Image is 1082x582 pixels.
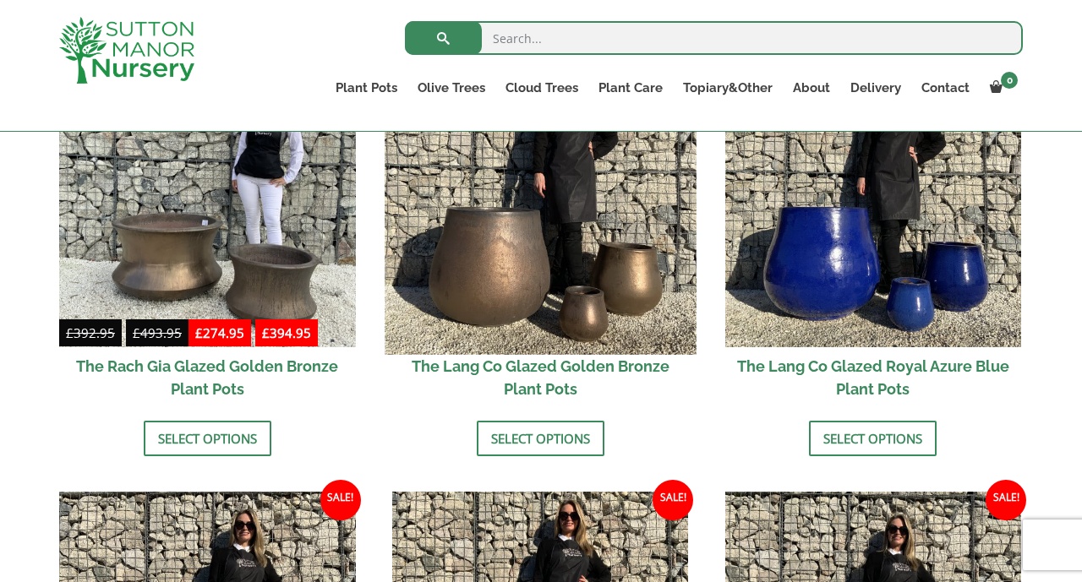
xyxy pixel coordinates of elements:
input: Search... [405,21,1023,55]
a: Olive Trees [407,76,495,100]
bdi: 392.95 [66,324,115,341]
a: Select options for “The Lang Co Glazed Royal Azure Blue Plant Pots” [809,421,937,456]
span: £ [195,324,203,341]
span: £ [262,324,270,341]
del: - [59,323,189,347]
bdi: 394.95 [262,324,311,341]
span: £ [133,324,140,341]
h2: The Lang Co Glazed Golden Bronze Plant Pots [392,347,689,408]
span: Sale! [320,480,361,520]
bdi: 274.95 [195,324,244,341]
span: Sale! [653,480,693,520]
h2: The Rach Gia Glazed Golden Bronze Plant Pots [59,347,356,408]
img: The Lang Co Glazed Golden Bronze Plant Pots [385,43,696,354]
a: Select options for “The Rach Gia Glazed Golden Bronze Plant Pots” [144,421,271,456]
bdi: 493.95 [133,324,182,341]
a: Contact [911,76,980,100]
img: logo [59,17,194,84]
a: Cloud Trees [495,76,588,100]
a: About [783,76,840,100]
a: Sale! The Lang Co Glazed Golden Bronze Plant Pots [392,51,689,408]
span: 0 [1001,72,1018,89]
h2: The Lang Co Glazed Royal Azure Blue Plant Pots [725,347,1022,408]
a: Delivery [840,76,911,100]
a: 0 [980,76,1023,100]
span: £ [66,324,74,341]
img: The Lang Co Glazed Royal Azure Blue Plant Pots [725,51,1022,347]
a: Select options for “The Lang Co Glazed Golden Bronze Plant Pots” [477,421,604,456]
img: The Rach Gia Glazed Golden Bronze Plant Pots [59,51,356,347]
a: Sale! The Lang Co Glazed Royal Azure Blue Plant Pots [725,51,1022,408]
a: Plant Care [588,76,673,100]
ins: - [189,323,318,347]
a: Sale! £392.95-£493.95 £274.95-£394.95 The Rach Gia Glazed Golden Bronze Plant Pots [59,51,356,408]
span: Sale! [986,480,1026,520]
a: Topiary&Other [673,76,783,100]
a: Plant Pots [325,76,407,100]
